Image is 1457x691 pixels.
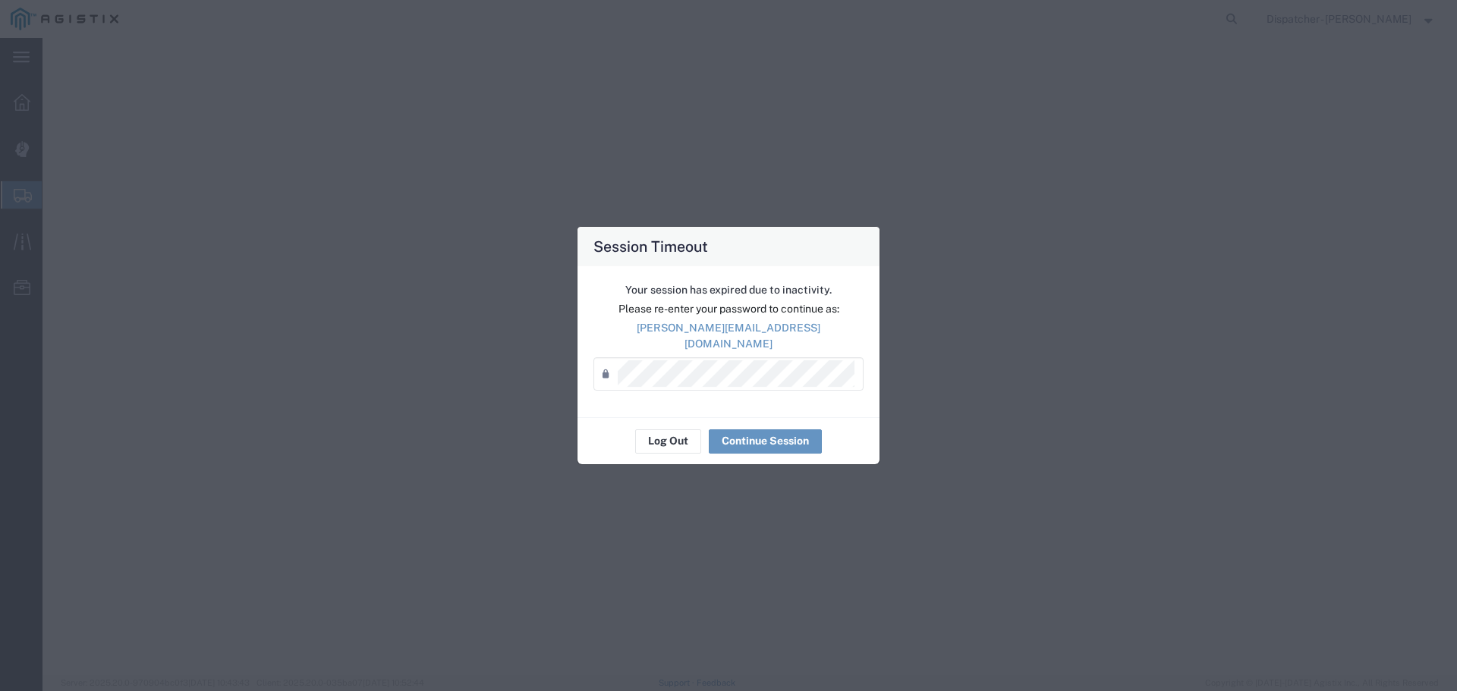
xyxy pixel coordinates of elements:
[593,282,864,298] p: Your session has expired due to inactivity.
[709,429,822,454] button: Continue Session
[593,320,864,352] p: [PERSON_NAME][EMAIL_ADDRESS][DOMAIN_NAME]
[635,429,701,454] button: Log Out
[593,235,708,257] h4: Session Timeout
[593,301,864,317] p: Please re-enter your password to continue as:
